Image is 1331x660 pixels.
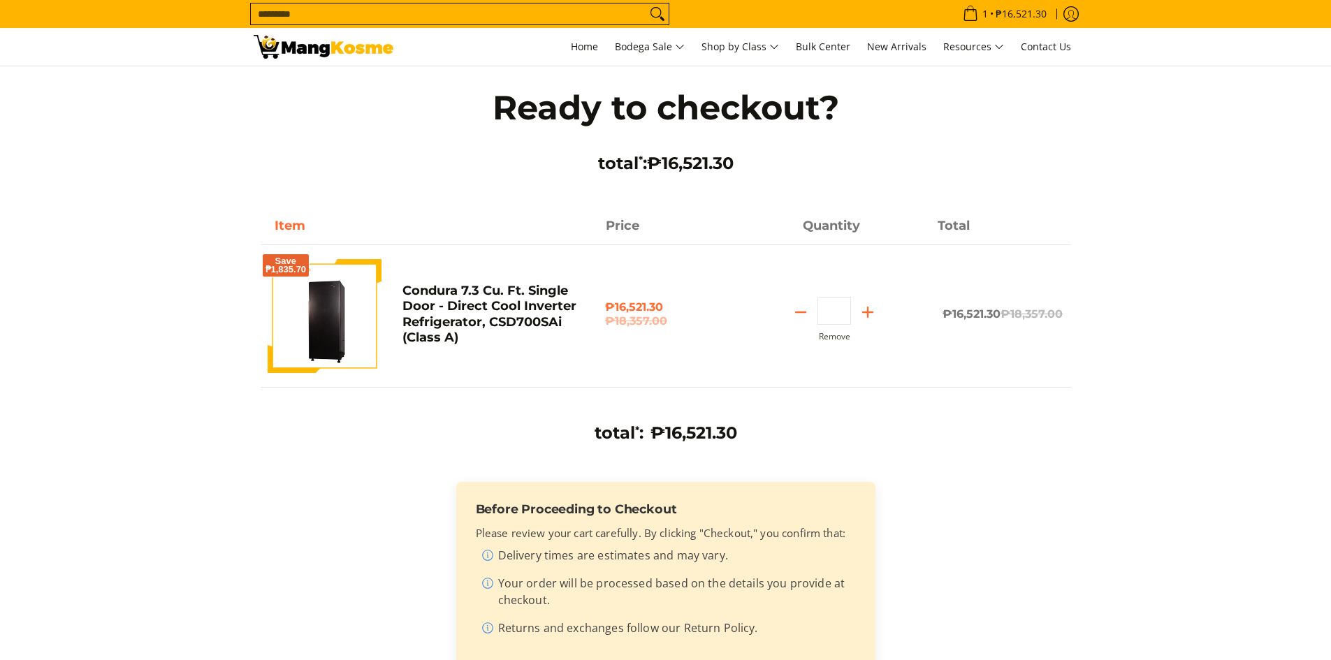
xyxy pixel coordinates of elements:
[481,575,856,614] li: Your order will be processed based on the details you provide at checkout.
[943,307,1063,321] span: ₱16,521.30
[1001,307,1063,321] del: ₱18,357.00
[595,423,643,443] h3: total :
[784,301,817,323] button: Subtract
[646,3,669,24] button: Search
[701,38,779,56] span: Shop by Class
[564,28,605,66] a: Home
[994,9,1049,19] span: ₱16,521.30
[254,35,393,59] img: Your Shopping Cart | Mang Kosme
[463,153,868,174] h3: total :
[936,28,1011,66] a: Resources
[789,28,857,66] a: Bulk Center
[402,283,576,346] a: Condura 7.3 Cu. Ft. Single Door - Direct Cool Inverter Refrigerator, CSD700SAi (Class A)
[608,28,692,66] a: Bodega Sale
[647,153,734,173] span: ₱16,521.30
[481,547,856,569] li: Delivery times are estimates and may vary.
[650,423,737,443] span: ₱16,521.30
[481,619,856,642] li: Returns and exchanges follow our Return Policy.
[959,6,1051,22] span: •
[1014,28,1078,66] a: Contact Us
[851,301,885,323] button: Add
[943,38,1004,56] span: Resources
[605,314,726,328] del: ₱18,357.00
[407,28,1078,66] nav: Main Menu
[867,40,926,53] span: New Arrivals
[268,261,381,372] img: Default Title Condura 7.3 Cu. Ft. Single Door - Direct Cool Inverter Refrigerator, CSD700SAi (Cla...
[476,501,856,517] h3: Before Proceeding to Checkout
[605,300,726,328] span: ₱16,521.30
[476,525,856,642] div: Please review your cart carefully. By clicking "Checkout," you confirm that:
[615,38,685,56] span: Bodega Sale
[819,332,850,342] button: Remove
[860,28,933,66] a: New Arrivals
[1021,40,1071,53] span: Contact Us
[266,257,307,274] span: Save ₱1,835.70
[571,40,598,53] span: Home
[980,9,990,19] span: 1
[796,40,850,53] span: Bulk Center
[694,28,786,66] a: Shop by Class
[463,87,868,129] h1: Ready to checkout?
